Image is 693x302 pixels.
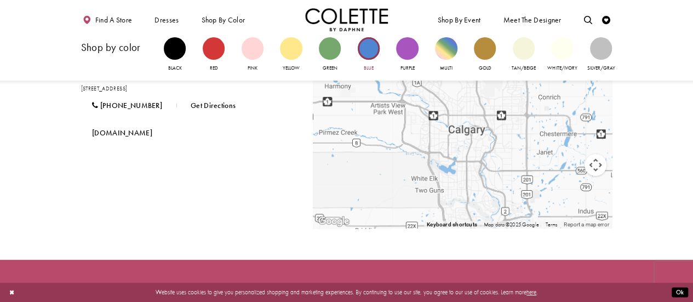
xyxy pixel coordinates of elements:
[152,8,181,31] span: Dresses
[323,65,337,71] span: Green
[440,65,453,71] span: Multi
[81,85,128,92] span: [STREET_ADDRESS]
[313,39,612,229] div: Map with Store locations
[319,37,341,72] a: Green
[316,214,352,229] a: Open this area in Google Maps (opens a new window)
[396,37,418,72] a: Purple
[547,65,577,71] span: White/Ivory
[672,287,688,298] button: Submit Dialog
[201,16,245,24] span: Shop by color
[81,122,164,144] a: Opens in new tab
[587,65,615,71] span: Silver/Gray
[168,65,182,71] span: Black
[564,221,609,227] a: Report a map error
[364,65,374,71] span: Blue
[180,95,247,116] a: Get Directions
[199,8,247,31] span: Shop by color
[95,16,133,24] span: Find a store
[513,37,535,72] a: Tan/Beige
[582,8,594,31] a: Toggle search
[203,37,225,72] a: Red
[81,8,134,31] a: Find a store
[305,8,388,31] a: Visit Home Page
[316,214,352,229] img: Google
[283,65,300,71] span: Yellow
[280,37,302,72] a: Yellow
[503,16,561,24] span: Meet the designer
[438,16,481,24] span: Shop By Event
[81,42,156,53] h3: Shop by color
[60,287,633,298] p: Website uses cookies to give you personalized shopping and marketing experiences. By continuing t...
[5,285,19,300] button: Close Dialog
[546,221,558,228] a: Terms (opens in new tab)
[456,121,469,134] div: Ethos Bridal
[501,8,564,31] a: Meet the designer
[427,221,477,229] button: Keyboard shortcuts
[512,65,536,71] span: Tan/Beige
[81,85,128,92] a: Opens in new tab
[81,95,174,116] a: [PHONE_NUMBER]
[436,8,483,31] span: Shop By Event
[81,70,297,82] h2: Ethos Bridal
[526,288,536,296] a: here
[600,8,612,31] a: Check Wishlist
[478,65,491,71] span: Gold
[164,37,186,72] a: Black
[484,221,539,228] span: Map data ©2025 Google
[585,154,606,176] button: Map camera controls
[242,37,264,72] a: Pink
[154,16,179,24] span: Dresses
[435,37,457,72] a: Multi
[400,65,414,71] span: Purple
[92,128,152,138] span: [DOMAIN_NAME]
[100,101,162,110] span: [PHONE_NUMBER]
[209,65,217,71] span: Red
[248,65,257,71] span: Pink
[305,8,388,31] img: Colette by Daphne
[474,37,496,72] a: Gold
[358,37,380,72] a: Blue
[551,37,573,72] a: White/Ivory
[191,101,236,110] span: Get Directions
[590,37,612,72] a: Silver/Gray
